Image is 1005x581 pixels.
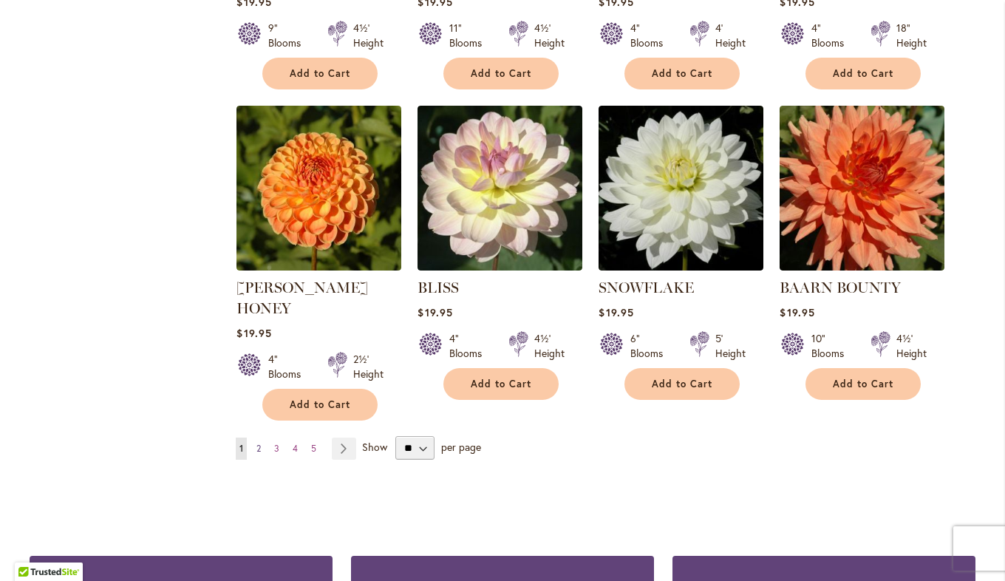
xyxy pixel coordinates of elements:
[418,106,582,271] img: BLISS
[443,368,559,400] button: Add to Cart
[443,58,559,89] button: Add to Cart
[268,21,310,50] div: 9" Blooms
[418,259,582,273] a: BLISS
[256,443,261,454] span: 2
[896,331,927,361] div: 4½' Height
[418,279,459,296] a: BLISS
[11,529,52,570] iframe: Launch Accessibility Center
[362,440,387,454] span: Show
[471,67,531,80] span: Add to Cart
[449,331,491,361] div: 4" Blooms
[652,67,712,80] span: Add to Cart
[780,305,814,319] span: $19.95
[833,67,893,80] span: Add to Cart
[780,279,901,296] a: BAARN BOUNTY
[290,67,350,80] span: Add to Cart
[353,352,384,381] div: 2½' Height
[630,21,672,50] div: 4" Blooms
[253,438,265,460] a: 2
[418,305,452,319] span: $19.95
[262,389,378,421] button: Add to Cart
[262,58,378,89] button: Add to Cart
[311,443,316,454] span: 5
[274,443,279,454] span: 3
[270,438,283,460] a: 3
[630,331,672,361] div: 6" Blooms
[353,21,384,50] div: 4½' Height
[624,368,740,400] button: Add to Cart
[290,398,350,411] span: Add to Cart
[449,21,491,50] div: 11" Blooms
[534,331,565,361] div: 4½' Height
[236,326,271,340] span: $19.95
[268,352,310,381] div: 4" Blooms
[811,21,853,50] div: 4" Blooms
[599,106,763,271] img: SNOWFLAKE
[293,443,298,454] span: 4
[715,21,746,50] div: 4' Height
[441,440,481,454] span: per page
[236,279,368,317] a: [PERSON_NAME] HONEY
[715,331,746,361] div: 5' Height
[833,378,893,390] span: Add to Cart
[239,443,243,454] span: 1
[236,259,401,273] a: CRICHTON HONEY
[780,259,944,273] a: Baarn Bounty
[780,106,944,271] img: Baarn Bounty
[307,438,320,460] a: 5
[599,279,694,296] a: SNOWFLAKE
[624,58,740,89] button: Add to Cart
[805,58,921,89] button: Add to Cart
[599,259,763,273] a: SNOWFLAKE
[805,368,921,400] button: Add to Cart
[534,21,565,50] div: 4½' Height
[599,305,633,319] span: $19.95
[811,331,853,361] div: 10" Blooms
[236,106,401,271] img: CRICHTON HONEY
[652,378,712,390] span: Add to Cart
[289,438,301,460] a: 4
[471,378,531,390] span: Add to Cart
[896,21,927,50] div: 18" Height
